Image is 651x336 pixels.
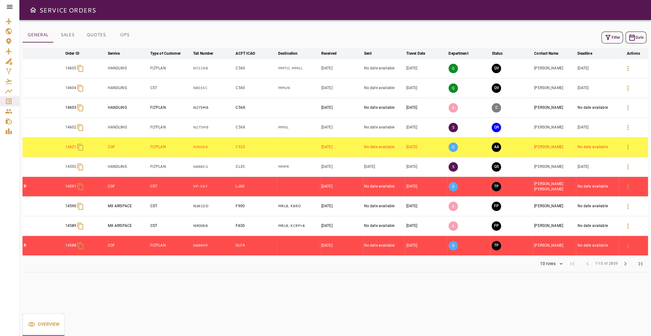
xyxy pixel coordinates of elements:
p: VP-CAY [193,184,233,189]
p: 14588 [65,243,77,248]
p: S [448,162,458,172]
button: Details [620,61,635,76]
td: HANDLING [107,157,149,177]
p: N888KG [193,164,233,169]
button: Details [620,238,635,253]
td: [DATE] [576,118,619,137]
td: [PERSON_NAME] [533,78,576,98]
td: F900 [234,196,277,216]
td: [DATE] [405,98,447,118]
td: HANDLING [107,58,149,78]
span: ACFT ICAO [236,50,263,57]
td: [PERSON_NAME] [533,58,576,78]
button: AWAITING ASSIGNMENT [492,143,501,152]
span: Previous Page [580,256,595,271]
button: Filter [601,32,623,43]
td: MX AIRSPACE [107,196,149,216]
button: Details [620,81,635,96]
p: 14601 [65,144,77,150]
td: No date available [576,137,619,157]
button: FINAL PREPARATION [492,221,501,231]
td: FLTPLAN [149,58,192,78]
span: Received [321,50,345,57]
div: Sent [364,50,372,57]
p: O [448,241,458,250]
td: [DATE] [363,157,405,177]
td: No date available [363,118,405,137]
td: [DATE] [576,58,619,78]
button: FINAL PREPARATION [492,202,501,211]
td: No date available [576,236,619,255]
p: A [448,103,458,113]
td: No date available [576,98,619,118]
td: HANDLING [107,118,149,137]
td: No date available [363,216,405,236]
div: Type of Customer [150,50,181,57]
div: Service [108,50,120,57]
div: Tail Number [193,50,213,57]
p: A [448,221,458,231]
td: C560 [234,58,277,78]
button: QUOTE SENT [492,162,501,172]
td: [PERSON_NAME] [PERSON_NAME] [533,177,576,196]
div: Deadline [577,50,592,57]
td: [DATE] [320,78,363,98]
p: Q [448,83,458,93]
p: 14592 [65,164,77,169]
td: [DATE] [320,98,363,118]
td: No date available [363,177,405,196]
td: CST [149,177,192,196]
span: Tail Number [193,50,221,57]
td: LJ60 [234,177,277,196]
div: 10 rows [536,259,565,268]
p: MMSL [278,125,319,130]
p: N900BB [193,223,233,228]
td: [DATE] [405,216,447,236]
p: 14590 [65,203,77,209]
p: N966BB [193,144,233,150]
td: No date available [363,78,405,98]
div: 10 rows [538,261,557,266]
button: Open drawer [27,4,39,16]
td: FLTPLAN [149,118,192,137]
p: MRLB, KBRO [278,203,319,209]
p: R [24,184,63,189]
button: TRIP PREPARATION [492,241,501,250]
button: Details [620,179,635,194]
button: QUOTES [82,28,111,43]
span: Next Page [618,256,633,271]
button: Details [620,159,635,174]
div: basic tabs example [23,313,65,336]
div: Travel Date [406,50,425,57]
td: [PERSON_NAME] [533,137,576,157]
td: No date available [363,58,405,78]
p: MMPR [278,164,319,169]
td: [PERSON_NAME] [533,216,576,236]
td: CST [149,216,192,236]
p: 14591 [65,184,77,189]
div: Order ID [65,50,79,57]
button: Details [620,140,635,155]
td: [PERSON_NAME] [533,196,576,216]
div: Destination [278,50,298,57]
p: 14603 [65,105,77,110]
span: chevron_right [622,260,629,268]
p: N275MB [193,105,233,110]
button: TRIP PREPARATION [492,182,501,191]
td: [PERSON_NAME] [533,118,576,137]
td: [PERSON_NAME] [533,236,576,255]
td: GLF4 [234,236,277,255]
p: O [448,143,458,152]
td: FLTPLAN [149,98,192,118]
div: Contact Name [534,50,558,57]
span: Destination [278,50,306,57]
td: C56X [234,98,277,118]
td: FA50 [234,216,277,236]
td: [DATE] [576,157,619,177]
p: 14602 [65,125,77,130]
p: N275MB [193,125,233,130]
button: QUOTE REQUESTED [492,123,501,132]
div: Department [448,50,468,57]
td: C560 [234,78,277,98]
button: QUOTE VALIDATED [492,83,501,93]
